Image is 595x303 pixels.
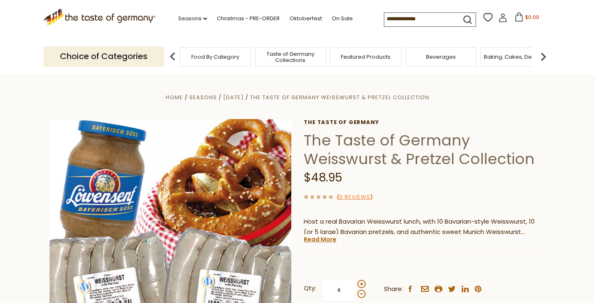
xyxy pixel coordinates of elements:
a: [DATE] [223,93,244,101]
a: Featured Products [341,54,390,60]
a: Food By Category [191,54,239,60]
a: 0 Reviews [339,193,370,202]
a: Seasons [178,14,207,23]
strong: Qty: [304,283,316,293]
a: The Taste of Germany [304,119,545,126]
img: previous arrow [164,48,181,65]
a: Read More [304,235,336,243]
span: ( ) [337,193,373,201]
a: Taste of Germany Collections [257,51,324,63]
a: On Sale [332,14,353,23]
a: Christmas - PRE-ORDER [217,14,280,23]
p: Host a real Bavarian Weisswurst lunch, with 10 Bavarian-style Weisswurst, 10 (or 5 large) Bavaria... [304,217,545,237]
input: Qty: [322,279,356,301]
a: Baking, Cakes, Desserts [484,54,548,60]
p: Choice of Categories [43,46,164,67]
a: Home [166,93,183,101]
a: Oktoberfest [290,14,322,23]
button: $0.00 [509,12,544,25]
a: The Taste of Germany Weisswurst & Pretzel Collection [250,93,429,101]
h1: The Taste of Germany Weisswurst & Pretzel Collection [304,131,545,168]
span: $0.00 [525,14,539,21]
img: next arrow [535,48,552,65]
a: Seasons [189,93,217,101]
span: $48.95 [304,169,342,186]
a: Beverages [426,54,456,60]
span: Share: [384,284,403,294]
